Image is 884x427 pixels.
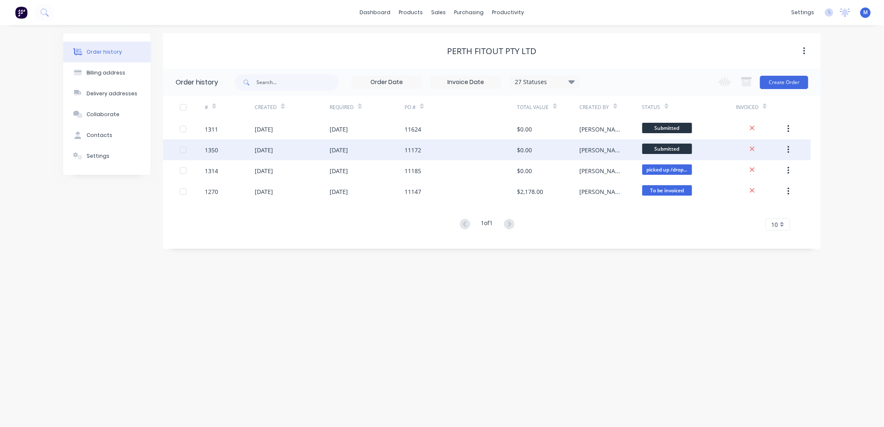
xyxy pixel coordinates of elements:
[517,104,549,111] div: Total Value
[87,152,109,160] div: Settings
[87,48,122,56] div: Order history
[63,146,151,166] button: Settings
[580,146,626,154] div: [PERSON_NAME]
[205,96,255,119] div: #
[405,125,421,134] div: 11624
[15,6,27,19] img: Factory
[352,76,422,89] input: Order Date
[642,144,692,154] span: Submitted
[205,166,218,175] div: 1314
[736,96,786,119] div: Invoiced
[405,187,421,196] div: 11147
[87,111,119,118] div: Collaborate
[330,125,348,134] div: [DATE]
[642,96,736,119] div: Status
[405,166,421,175] div: 11185
[517,96,580,119] div: Total Value
[87,69,125,77] div: Billing address
[63,104,151,125] button: Collaborate
[517,187,544,196] div: $2,178.00
[642,104,661,111] div: Status
[427,6,450,19] div: sales
[760,76,808,89] button: Create Order
[642,164,692,175] span: picked up /drop...
[63,42,151,62] button: Order history
[517,146,532,154] div: $0.00
[642,123,692,133] span: Submitted
[481,218,493,231] div: 1 of 1
[330,96,405,119] div: Required
[256,74,339,91] input: Search...
[580,104,609,111] div: Created By
[356,6,395,19] a: dashboard
[330,146,348,154] div: [DATE]
[405,146,421,154] div: 11172
[255,104,277,111] div: Created
[205,187,218,196] div: 1270
[405,104,416,111] div: PO #
[510,77,580,87] div: 27 Statuses
[642,185,692,196] span: To be invoiced
[580,166,626,175] div: [PERSON_NAME]
[517,166,532,175] div: $0.00
[255,187,273,196] div: [DATE]
[450,6,488,19] div: purchasing
[255,146,273,154] div: [DATE]
[205,146,218,154] div: 1350
[63,125,151,146] button: Contacts
[447,46,537,56] div: Perth Fitout PTY LTD
[488,6,529,19] div: productivity
[255,96,330,119] div: Created
[205,125,218,134] div: 1311
[771,220,778,229] span: 10
[863,9,868,16] span: M
[517,125,532,134] div: $0.00
[787,6,818,19] div: settings
[205,104,208,111] div: #
[580,187,626,196] div: [PERSON_NAME]
[580,125,626,134] div: [PERSON_NAME]
[431,76,501,89] input: Invoice Date
[736,104,759,111] div: Invoiced
[255,166,273,175] div: [DATE]
[87,90,137,97] div: Delivery addresses
[255,125,273,134] div: [DATE]
[405,96,517,119] div: PO #
[330,166,348,175] div: [DATE]
[87,132,112,139] div: Contacts
[176,77,218,87] div: Order history
[395,6,427,19] div: products
[63,83,151,104] button: Delivery addresses
[63,62,151,83] button: Billing address
[330,104,354,111] div: Required
[580,96,642,119] div: Created By
[330,187,348,196] div: [DATE]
